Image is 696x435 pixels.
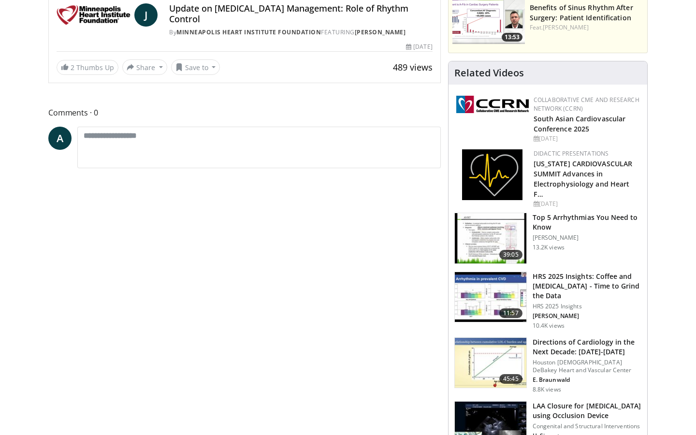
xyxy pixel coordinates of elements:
div: Didactic Presentations [534,149,639,158]
a: South Asian Cardiovascular Conference 2025 [534,114,626,133]
div: [DATE] [534,200,639,208]
h3: Directions of Cardiology in the Next Decade: [DATE]-[DATE] [533,337,641,357]
p: 10.4K views [533,322,565,330]
div: [DATE] [406,43,432,51]
button: Save to [171,59,220,75]
img: 25c04896-53d6-4a05-9178-9b8aabfb644a.150x105_q85_crop-smart_upscale.jpg [455,272,526,322]
a: Benefits of Sinus Rhythm After Surgery: Patient Identification [530,3,633,22]
div: Feat. [530,23,643,32]
div: [DATE] [534,134,639,143]
h3: LAA Closure for [MEDICAL_DATA] using Occlusion Device [533,401,641,420]
button: Share [122,59,167,75]
h4: Related Videos [454,67,524,79]
img: Minneapolis Heart Institute Foundation [57,3,130,27]
span: 45:45 [499,374,522,384]
p: Congenital and Structural Interventions [533,422,641,430]
h3: Top 5 Arrhythmias You Need to Know [533,213,641,232]
p: Houston [DEMOGRAPHIC_DATA] DeBakey Heart and Vascular Center [533,359,641,374]
p: E. Braunwald [533,376,641,384]
span: 2 [71,63,74,72]
a: 45:45 Directions of Cardiology in the Next Decade: [DATE]-[DATE] Houston [DEMOGRAPHIC_DATA] DeBak... [454,337,641,393]
h4: Update on [MEDICAL_DATA] Management: Role of Rhythm Control [169,3,432,24]
h3: HRS 2025 Insights: Coffee and [MEDICAL_DATA] - Time to Grind the Data [533,272,641,301]
p: 8.8K views [533,386,561,393]
p: [PERSON_NAME] [533,312,641,320]
a: A [48,127,72,150]
a: [US_STATE] CARDIOVASCULAR SUMMIT Advances in Electrophysiology and Heart F… [534,159,633,199]
span: 11:57 [499,308,522,318]
span: 13:53 [502,33,522,42]
a: Collaborative CME and Research Network (CCRN) [534,96,639,113]
a: J [134,3,158,27]
a: 39:05 Top 5 Arrhythmias You Need to Know [PERSON_NAME] 13.2K views [454,213,641,264]
img: e6be7ba5-423f-4f4d-9fbf-6050eac7a348.150x105_q85_crop-smart_upscale.jpg [455,213,526,263]
p: HRS 2025 Insights [533,303,641,310]
img: 1860aa7a-ba06-47e3-81a4-3dc728c2b4cf.png.150x105_q85_autocrop_double_scale_upscale_version-0.2.png [462,149,522,200]
p: 13.2K views [533,244,565,251]
a: 2 Thumbs Up [57,60,118,75]
p: [PERSON_NAME] [533,234,641,242]
img: 57e95b82-22fd-4603-be8d-6227f654535b.150x105_q85_crop-smart_upscale.jpg [455,338,526,388]
a: [PERSON_NAME] [355,28,406,36]
div: By FEATURING [169,28,432,37]
span: Comments 0 [48,106,441,119]
span: 489 views [393,61,433,73]
a: [PERSON_NAME] [543,23,589,31]
a: 11:57 HRS 2025 Insights: Coffee and [MEDICAL_DATA] - Time to Grind the Data HRS 2025 Insights [PE... [454,272,641,330]
span: 39:05 [499,250,522,260]
a: Minneapolis Heart Institute Foundation [176,28,321,36]
img: a04ee3ba-8487-4636-b0fb-5e8d268f3737.png.150x105_q85_autocrop_double_scale_upscale_version-0.2.png [456,96,529,113]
